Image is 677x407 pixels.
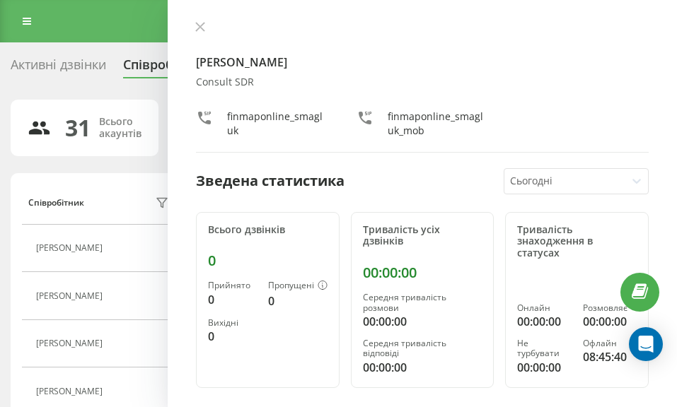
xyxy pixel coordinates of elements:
[363,264,482,281] div: 00:00:00
[208,281,257,290] div: Прийнято
[208,328,257,345] div: 0
[517,338,571,359] div: Не турбувати
[629,327,663,361] div: Open Intercom Messenger
[208,224,328,236] div: Всього дзвінків
[363,359,482,376] div: 00:00:00
[363,338,482,359] div: Середня тривалість відповіді
[99,116,141,140] div: Всього акаунтів
[123,57,270,79] div: Співробітники проєкту
[36,291,106,301] div: [PERSON_NAME]
[36,338,106,348] div: [PERSON_NAME]
[208,318,257,328] div: Вихідні
[196,54,649,71] h4: [PERSON_NAME]
[11,57,106,79] div: Активні дзвінки
[65,114,91,141] div: 31
[36,387,106,396] div: [PERSON_NAME]
[208,252,328,269] div: 0
[196,76,649,88] div: Consult SDR
[583,338,637,348] div: Офлайн
[28,198,84,208] div: Співробітник
[196,170,345,191] div: Зведена статистика
[208,291,257,308] div: 0
[517,359,571,376] div: 00:00:00
[268,281,328,292] div: Пропущені
[36,243,106,253] div: [PERSON_NAME]
[227,110,328,138] div: finmaponline_smagluk
[583,303,637,313] div: Розмовляє
[388,110,489,138] div: finmaponline_smagluk_mob
[517,224,637,259] div: Тривалість знаходження в статусах
[517,303,571,313] div: Онлайн
[517,313,571,330] div: 00:00:00
[363,313,482,330] div: 00:00:00
[363,293,482,313] div: Середня тривалість розмови
[268,293,328,309] div: 0
[583,348,637,365] div: 08:45:40
[583,313,637,330] div: 00:00:00
[363,224,482,248] div: Тривалість усіх дзвінків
